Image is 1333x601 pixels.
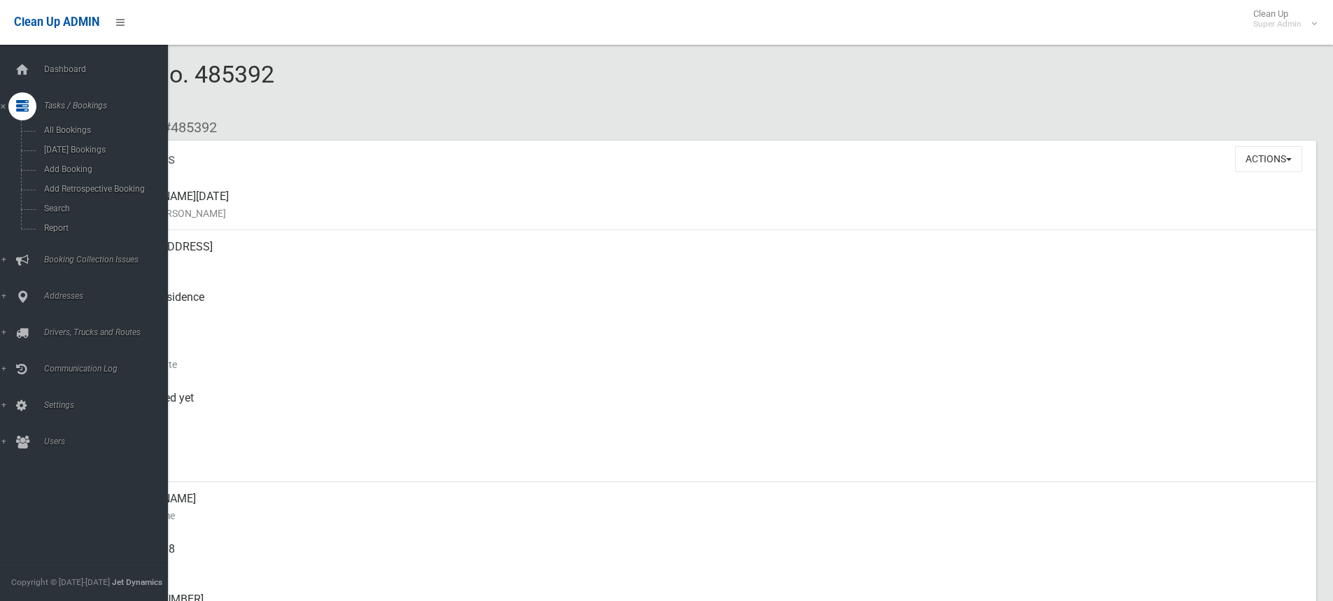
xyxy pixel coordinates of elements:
small: Zone [112,457,1305,474]
span: Tasks / Bookings [40,101,178,111]
small: Super Admin [1253,19,1302,29]
span: Search [40,204,167,213]
span: Settings [40,400,178,410]
small: Contact Name [112,507,1305,524]
small: Collection Date [112,356,1305,373]
span: Add Retrospective Booking [40,184,167,194]
span: Booking No. 485392 [62,60,274,115]
div: [PERSON_NAME] [112,482,1305,532]
div: [DATE] [112,331,1305,381]
span: Addresses [40,291,178,301]
span: Clean Up ADMIN [14,15,99,29]
small: Pickup Point [112,306,1305,323]
span: Communication Log [40,364,178,374]
div: [PERSON_NAME][DATE] [112,180,1305,230]
button: Actions [1235,146,1302,172]
span: Drivers, Trucks and Routes [40,327,178,337]
small: Address [112,255,1305,272]
div: Not collected yet [112,381,1305,432]
small: Mobile [112,558,1305,574]
div: [STREET_ADDRESS] [112,230,1305,281]
span: Dashboard [40,64,178,74]
span: Clean Up [1246,8,1316,29]
span: Users [40,437,178,446]
span: Booking Collection Issues [40,255,178,264]
div: 0411170588 [112,532,1305,583]
span: Add Booking [40,164,167,174]
li: #485392 [153,115,217,141]
small: Collected At [112,406,1305,423]
span: All Bookings [40,125,167,135]
div: Front of Residence [112,281,1305,331]
span: Report [40,223,167,233]
div: [DATE] [112,432,1305,482]
strong: Jet Dynamics [112,577,162,587]
span: Copyright © [DATE]-[DATE] [11,577,110,587]
small: Name of [PERSON_NAME] [112,205,1305,222]
span: [DATE] Bookings [40,145,167,155]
